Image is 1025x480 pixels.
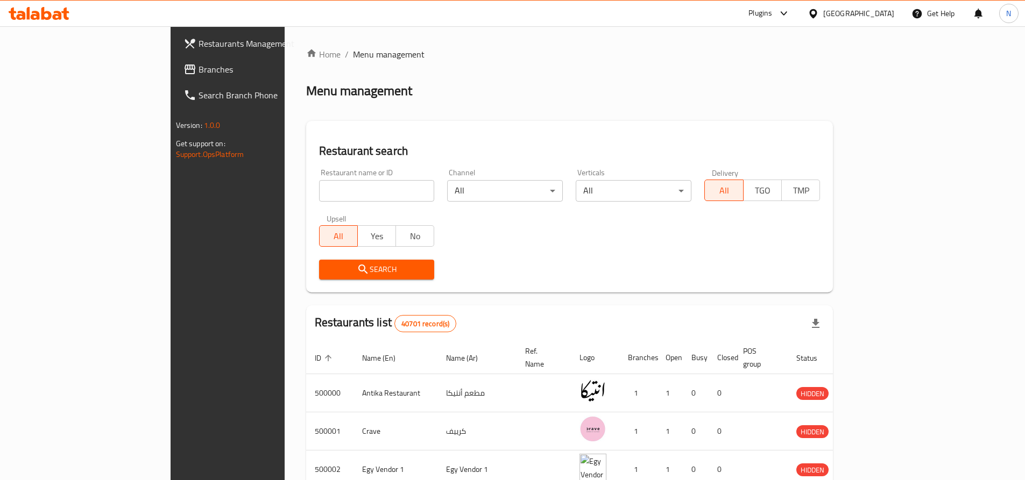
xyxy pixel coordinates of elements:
button: All [319,225,358,247]
span: All [709,183,739,198]
a: Branches [175,56,342,82]
th: Closed [709,341,734,374]
td: 1 [657,374,683,412]
button: Search [319,260,435,280]
div: All [576,180,691,202]
th: Busy [683,341,709,374]
td: 0 [709,374,734,412]
td: 1 [619,374,657,412]
a: Support.OpsPlatform [176,147,244,161]
span: TGO [748,183,777,198]
span: TMP [786,183,816,198]
div: [GEOGRAPHIC_DATA] [823,8,894,19]
nav: breadcrumb [306,48,833,61]
td: 1 [657,412,683,450]
td: Antika Restaurant [354,374,437,412]
span: Name (Ar) [446,352,492,364]
button: Yes [357,225,396,247]
div: HIDDEN [796,387,829,400]
span: POS group [743,345,775,370]
button: TMP [781,180,820,201]
span: Status [796,352,831,364]
td: 0 [683,374,709,412]
td: Crave [354,412,437,450]
span: HIDDEN [796,464,829,476]
input: Search for restaurant name or ID.. [319,180,435,202]
div: All [447,180,563,202]
img: Crave [579,415,606,442]
td: 1 [619,412,657,450]
span: No [400,228,430,244]
span: All [324,228,354,244]
span: N [1006,8,1011,19]
span: Restaurants Management [199,37,333,50]
td: كرييف [437,412,517,450]
td: 0 [709,412,734,450]
button: All [704,180,743,201]
td: 0 [683,412,709,450]
th: Logo [571,341,619,374]
h2: Restaurant search [319,143,821,159]
a: Search Branch Phone [175,82,342,108]
label: Upsell [327,214,347,222]
li: / [345,48,349,61]
span: HIDDEN [796,426,829,438]
span: ID [315,352,335,364]
button: TGO [743,180,782,201]
h2: Menu management [306,82,412,99]
span: Branches [199,63,333,76]
span: Name (En) [362,352,409,364]
span: Menu management [353,48,425,61]
label: Delivery [712,169,739,176]
td: مطعم أنتيكا [437,374,517,412]
th: Branches [619,341,657,374]
span: Get support on: [176,137,225,151]
img: Antika Restaurant [579,377,606,404]
button: No [395,225,434,247]
a: Restaurants Management [175,31,342,56]
div: Total records count [394,315,456,332]
div: Export file [803,311,829,336]
span: Search Branch Phone [199,89,333,102]
span: Version: [176,118,202,132]
th: Open [657,341,683,374]
div: Plugins [748,7,772,20]
span: Search [328,263,426,276]
span: Yes [362,228,392,244]
span: HIDDEN [796,388,829,400]
span: 1.0.0 [204,118,221,132]
span: Ref. Name [525,345,558,370]
span: 40701 record(s) [395,319,456,329]
div: HIDDEN [796,425,829,438]
h2: Restaurants list [315,314,457,332]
